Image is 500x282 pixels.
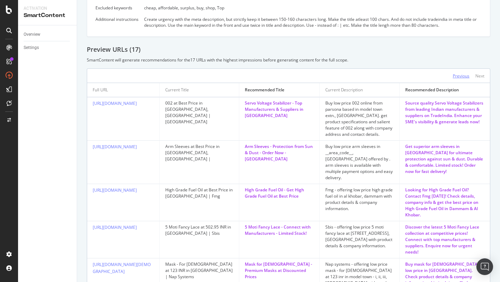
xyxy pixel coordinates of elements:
[453,72,469,80] button: Previous
[93,87,108,93] div: Full URL
[165,224,233,237] div: 5 Moti Fancy Lace at 502.95 INR in [GEOGRAPHIC_DATA] | Sbis
[95,16,139,22] div: Additional instructions
[245,143,314,162] div: Arm Sleeves - Protection from Sun & Dust - Order Now - [GEOGRAPHIC_DATA]
[325,187,393,212] div: Fmg - offering low price high grade fuel oil in al khobar, dammam with product details & company ...
[87,45,490,54] div: Preview URLs ( 17 )
[24,44,39,51] div: Settings
[87,57,490,63] div: SmartContent will generate recommendations for the 17 URLs with the highest impressions before ge...
[93,144,137,150] a: [URL][DOMAIN_NAME]
[245,100,314,119] div: Servo Voltage Stabilizer - Top Manufacturers & Suppliers in [GEOGRAPHIC_DATA]
[165,87,189,93] div: Current Title
[93,187,137,193] a: [URL][DOMAIN_NAME]
[325,224,393,249] div: Sbis - offering low price 5 moti fancy lace at [STREET_ADDRESS], [GEOGRAPHIC_DATA] with product d...
[144,16,482,28] div: Create urgency with the meta description, but strictly keep it between 150-160 characters long. M...
[93,100,137,106] a: [URL][DOMAIN_NAME]
[405,187,484,218] div: Looking for High Grade Fuel Oil? Contact Fmg [DATE]! Check details, company info & get the best p...
[95,5,139,11] div: Excluded keywords
[165,100,233,125] div: 002 at Best Price in [GEOGRAPHIC_DATA], [GEOGRAPHIC_DATA] | [GEOGRAPHIC_DATA]
[24,6,71,11] div: Activation
[405,87,459,93] div: Recommended Description
[24,11,71,19] div: SmartContent
[245,261,314,280] div: Mask for [DEMOGRAPHIC_DATA] - Premium Masks at Discounted Prices
[475,72,484,80] button: Next
[325,143,393,181] div: Buy low price arm sleeves in __area_code__, [GEOGRAPHIC_DATA] offered by . arm sleeves is availab...
[165,187,233,199] div: High Grade Fuel Oil at Best Price in [GEOGRAPHIC_DATA] | Fmg
[405,100,484,125] div: Source quality Servo Voltage Stabilizers from leading Indian manufacturers & suppliers on TradeIn...
[93,224,137,230] a: [URL][DOMAIN_NAME]
[245,224,314,237] div: 5 Moti Fancy Lace - Connect with Manufacturers - Limited Stock!
[165,261,233,280] div: Mask - For [DEMOGRAPHIC_DATA] at 123 INR in [GEOGRAPHIC_DATA] | Nap Systems
[165,143,233,162] div: Arm Sleeves at Best Price in [GEOGRAPHIC_DATA], [GEOGRAPHIC_DATA] |
[405,224,484,255] div: Discover the latest 5 Moti Fancy Lace collection at competitive prices! Connect with top manufact...
[24,44,72,51] a: Settings
[93,262,151,274] a: [URL][DOMAIN_NAME][DEMOGRAPHIC_DATA]
[24,31,72,38] a: Overview
[325,87,363,93] div: Current Description
[453,73,469,79] div: Previous
[245,87,284,93] div: Recommended Title
[245,187,314,199] div: High Grade Fuel Oil - Get High Grade Fuel Oil at Best Price
[405,143,484,175] div: Get superior arm sleeves in [GEOGRAPHIC_DATA] for ultimate protection against sun & dust. Durable...
[24,31,40,38] div: Overview
[476,258,493,275] div: Open Intercom Messenger
[325,100,393,138] div: Buy low price 002 online from parsona based in model town extn., [GEOGRAPHIC_DATA]. get product s...
[144,5,482,11] div: cheap, affordable, surplus, buy, shop, Top
[475,73,484,79] div: Next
